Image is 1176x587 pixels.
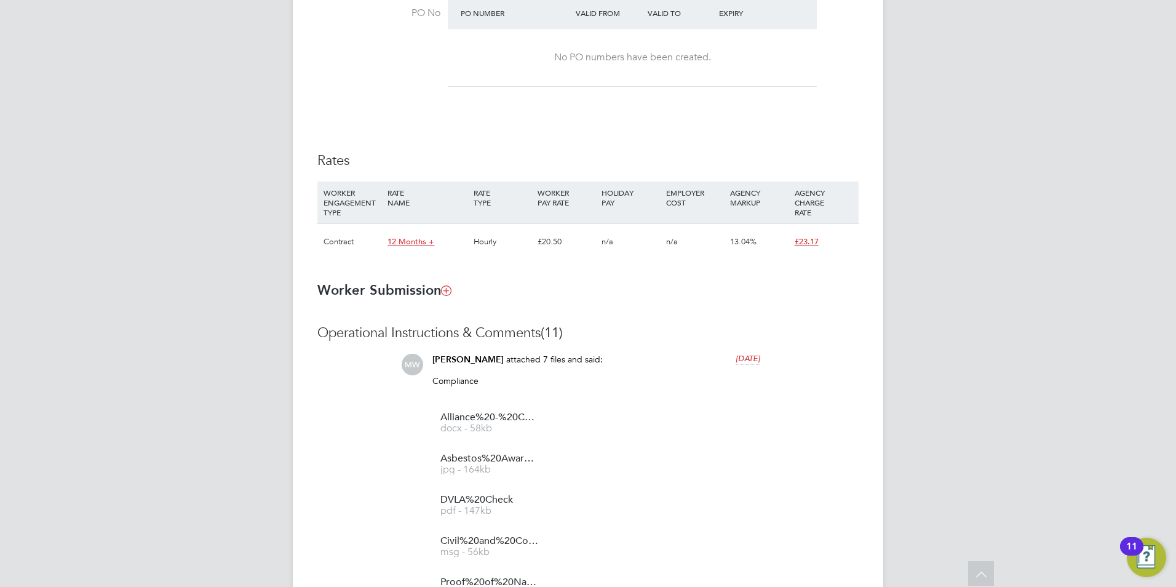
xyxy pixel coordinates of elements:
div: 11 [1126,546,1137,562]
a: Alliance%20-%20Certificate%20of%20Compliance docx - 58kb [440,413,539,433]
div: RATE TYPE [471,182,534,214]
span: jpg - 164kb [440,465,539,474]
div: £20.50 [534,224,598,260]
span: docx - 58kb [440,424,539,433]
span: 13.04% [730,236,757,247]
span: DVLA%20Check [440,495,539,505]
span: Proof%20of%20National%20Insurance%20(2) [440,578,539,587]
label: PO No [317,7,440,20]
div: WORKER ENGAGEMENT TYPE [320,182,384,223]
div: AGENCY MARKUP [727,182,791,214]
span: £23.17 [795,236,819,247]
span: (11) [541,324,563,341]
div: Valid From [573,2,645,24]
a: Asbestos%20Awareness jpg - 164kb [440,454,539,474]
span: Alliance%20-%20Certificate%20of%20Compliance [440,413,539,422]
h3: Operational Instructions & Comments [317,324,859,342]
span: msg - 56kb [440,548,539,557]
div: Hourly [471,224,534,260]
b: Worker Submission [317,282,451,298]
a: Civil%20and%20Corporate%20EnglandWales%20Basic%20Disclosure%20Clear%20Mr%20Nathan%20Cole%20of%20M... [440,537,539,557]
span: attached 7 files and said: [506,354,603,365]
div: RATE NAME [384,182,470,214]
h3: Rates [317,152,859,170]
div: EMPLOYER COST [663,182,727,214]
div: PO Number [458,2,573,24]
span: n/a [666,236,678,247]
span: pdf - 147kb [440,506,539,516]
span: 12 Months + [387,236,434,247]
div: AGENCY CHARGE RATE [792,182,856,223]
span: Civil%20and%20Corporate%20EnglandWales%20Basic%20Disclosure%20Clear%20Mr%20Nathan%20Cole%20of%20M... [440,537,539,546]
button: Open Resource Center, 11 new notifications [1127,538,1166,577]
span: n/a [602,236,613,247]
div: Valid To [645,2,717,24]
span: MW [402,354,423,375]
a: DVLA%20Check pdf - 147kb [440,495,539,516]
div: Contract [320,224,384,260]
span: [DATE] [736,353,760,364]
p: Compliance [432,375,760,386]
span: [PERSON_NAME] [432,354,504,365]
div: HOLIDAY PAY [598,182,662,214]
div: Expiry [716,2,788,24]
span: Asbestos%20Awareness [440,454,539,463]
div: No PO numbers have been created. [460,51,805,64]
div: WORKER PAY RATE [534,182,598,214]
